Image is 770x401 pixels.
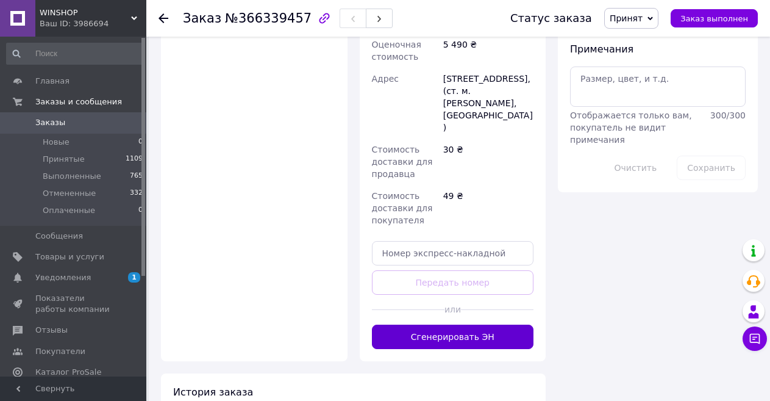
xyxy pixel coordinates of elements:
[441,139,536,185] div: 30 ₴
[441,185,536,231] div: 49 ₴
[610,13,643,23] span: Принят
[40,7,131,18] span: WINSHOP
[43,171,101,182] span: Выполненные
[43,188,96,199] span: Отмененные
[126,154,143,165] span: 1109
[173,386,253,398] span: История заказа
[138,137,143,148] span: 0
[710,110,746,120] span: 300 / 300
[40,18,146,29] div: Ваш ID: 3986694
[743,327,767,351] button: Чат с покупателем
[35,293,113,315] span: Показатели работы компании
[130,171,143,182] span: 765
[43,154,85,165] span: Принятые
[372,191,433,225] span: Стоимость доставки для покупателя
[35,272,91,283] span: Уведомления
[35,96,122,107] span: Заказы и сообщения
[128,272,140,283] span: 1
[35,346,85,357] span: Покупатели
[35,325,68,336] span: Отзывы
[43,137,70,148] span: Новые
[372,74,399,84] span: Адрес
[159,12,168,24] div: Вернуться назад
[43,205,95,216] span: Оплаченные
[183,11,221,26] span: Заказ
[372,241,534,266] input: Номер экспресс-накладной
[372,145,433,179] span: Стоимость доставки для продавца
[35,76,70,87] span: Главная
[570,110,692,145] span: Отображается только вам, покупатель не видит примечания
[570,43,633,55] span: Примечания
[6,43,144,65] input: Поиск
[441,68,536,139] div: [STREET_ADDRESS], (ст. м. [PERSON_NAME], [GEOGRAPHIC_DATA])
[130,188,143,199] span: 332
[225,11,312,26] span: №366339457
[35,251,104,262] span: Товары и услуги
[372,40,421,62] span: Оценочная стоимость
[444,303,461,316] span: или
[372,325,534,349] button: Сгенерировать ЭН
[138,205,143,216] span: 0
[35,117,65,128] span: Заказы
[510,12,592,24] div: Статус заказа
[35,231,83,242] span: Сообщения
[35,367,101,378] span: Каталог ProSale
[441,34,536,68] div: 5 490 ₴
[671,9,758,27] button: Заказ выполнен
[680,14,748,23] span: Заказ выполнен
